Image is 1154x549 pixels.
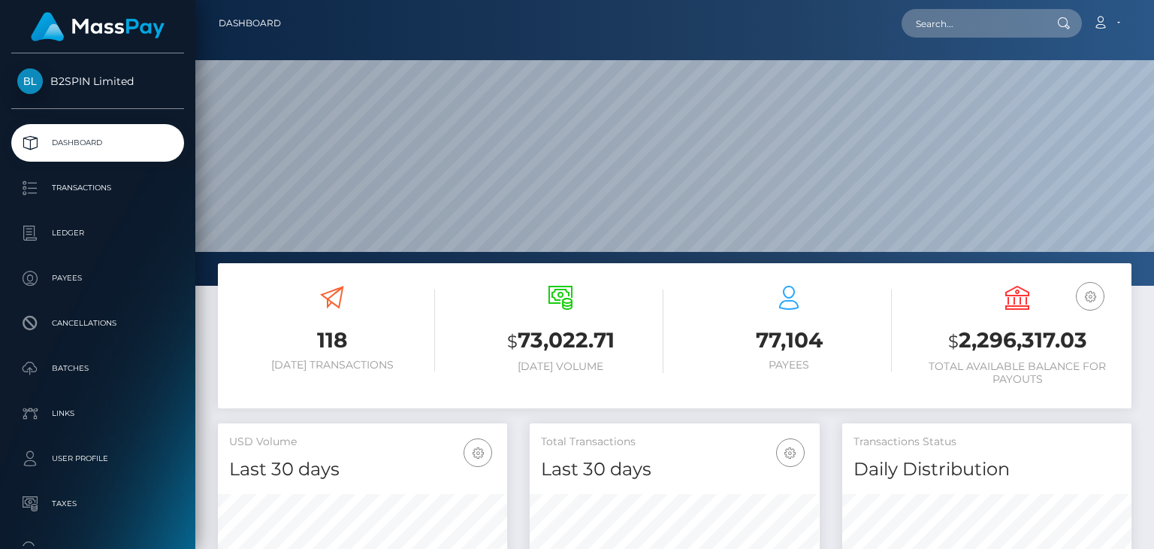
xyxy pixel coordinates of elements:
[507,331,518,352] small: $
[17,132,178,154] p: Dashboard
[11,350,184,387] a: Batches
[11,124,184,162] a: Dashboard
[11,169,184,207] a: Transactions
[853,456,1120,483] h4: Daily Distribution
[229,435,496,450] h5: USD Volume
[541,456,808,483] h4: Last 30 days
[914,360,1120,386] h6: Total Available Balance for Payouts
[458,326,663,356] h3: 73,022.71
[11,305,184,342] a: Cancellations
[948,331,959,352] small: $
[458,360,663,373] h6: [DATE] Volume
[11,440,184,478] a: User Profile
[229,326,435,355] h3: 118
[17,68,43,94] img: B2SPIN Limited
[853,435,1120,450] h5: Transactions Status
[17,493,178,515] p: Taxes
[17,312,178,335] p: Cancellations
[686,359,892,372] h6: Payees
[17,447,178,470] p: User Profile
[11,74,184,88] span: B2SPIN Limited
[17,222,178,244] p: Ledger
[902,9,1043,38] input: Search...
[914,326,1120,356] h3: 2,296,317.03
[229,359,435,372] h6: [DATE] Transactions
[686,326,892,355] h3: 77,104
[17,357,178,380] p: Batches
[17,402,178,425] p: Links
[31,12,165,41] img: MassPay Logo
[11,259,184,297] a: Payees
[229,456,496,483] h4: Last 30 days
[11,485,184,523] a: Taxes
[541,435,808,450] h5: Total Transactions
[17,177,178,199] p: Transactions
[219,8,281,39] a: Dashboard
[17,267,178,290] p: Payees
[11,214,184,252] a: Ledger
[11,395,184,432] a: Links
